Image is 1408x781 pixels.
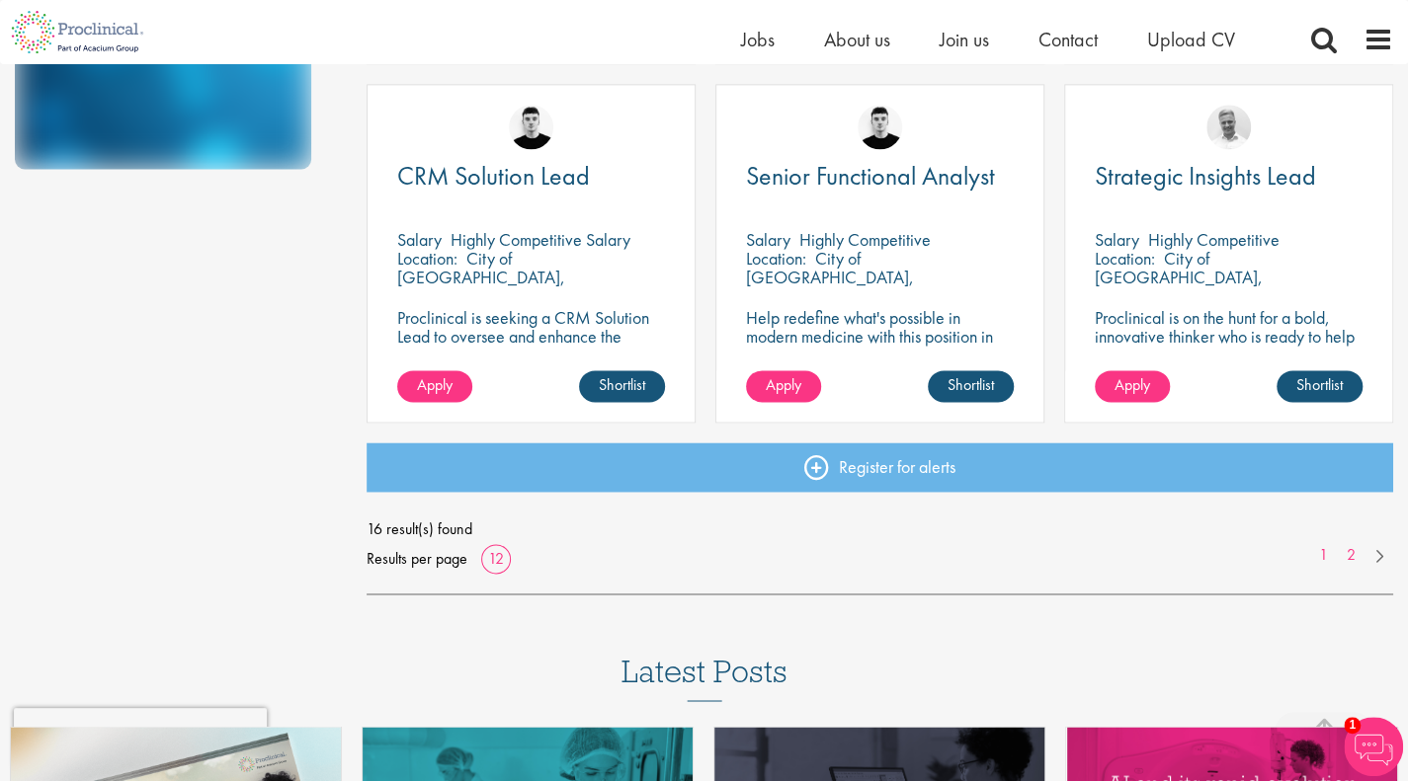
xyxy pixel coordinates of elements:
p: Highly Competitive [1148,228,1280,251]
span: 16 result(s) found [367,514,1393,544]
a: About us [824,27,890,52]
a: Register for alerts [367,442,1393,492]
h3: Latest Posts [621,654,787,701]
span: Location: [397,247,457,270]
span: Strategic Insights Lead [1095,159,1316,193]
img: Chatbot [1344,717,1403,776]
span: Apply [417,374,453,395]
a: Apply [397,370,472,402]
a: Strategic Insights Lead [1095,164,1363,189]
span: CRM Solution Lead [397,159,590,193]
span: Location: [746,247,806,270]
a: Upload CV [1147,27,1235,52]
p: Highly Competitive Salary [451,228,630,251]
span: 1 [1344,717,1361,734]
a: 2 [1337,544,1366,567]
a: Contact [1038,27,1098,52]
p: Proclinical is seeking a CRM Solution Lead to oversee and enhance the Salesforce platform for EME... [397,308,665,383]
img: Patrick Melody [858,105,902,149]
span: Salary [397,228,442,251]
p: City of [GEOGRAPHIC_DATA], [GEOGRAPHIC_DATA] [746,247,914,307]
p: City of [GEOGRAPHIC_DATA], [GEOGRAPHIC_DATA] [397,247,565,307]
img: Joshua Bye [1206,105,1251,149]
span: Apply [766,374,801,395]
a: Apply [746,370,821,402]
span: Apply [1115,374,1150,395]
a: Shortlist [928,370,1014,402]
p: Proclinical is on the hunt for a bold, innovative thinker who is ready to help push the boundarie... [1095,308,1363,402]
iframe: reCAPTCHA [14,708,267,767]
a: Join us [940,27,989,52]
span: Senior Functional Analyst [746,159,995,193]
a: 12 [481,548,511,569]
a: Shortlist [579,370,665,402]
p: Help redefine what's possible in modern medicine with this position in Functional Analysis! [746,308,1014,364]
p: Highly Competitive [799,228,931,251]
span: Salary [746,228,790,251]
p: City of [GEOGRAPHIC_DATA], [GEOGRAPHIC_DATA] [1095,247,1263,307]
span: Location: [1095,247,1155,270]
span: Salary [1095,228,1139,251]
a: Senior Functional Analyst [746,164,1014,189]
a: CRM Solution Lead [397,164,665,189]
span: Results per page [367,544,467,574]
img: Patrick Melody [509,105,553,149]
a: 1 [1309,544,1338,567]
a: Apply [1095,370,1170,402]
a: Jobs [741,27,775,52]
a: Shortlist [1277,370,1363,402]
